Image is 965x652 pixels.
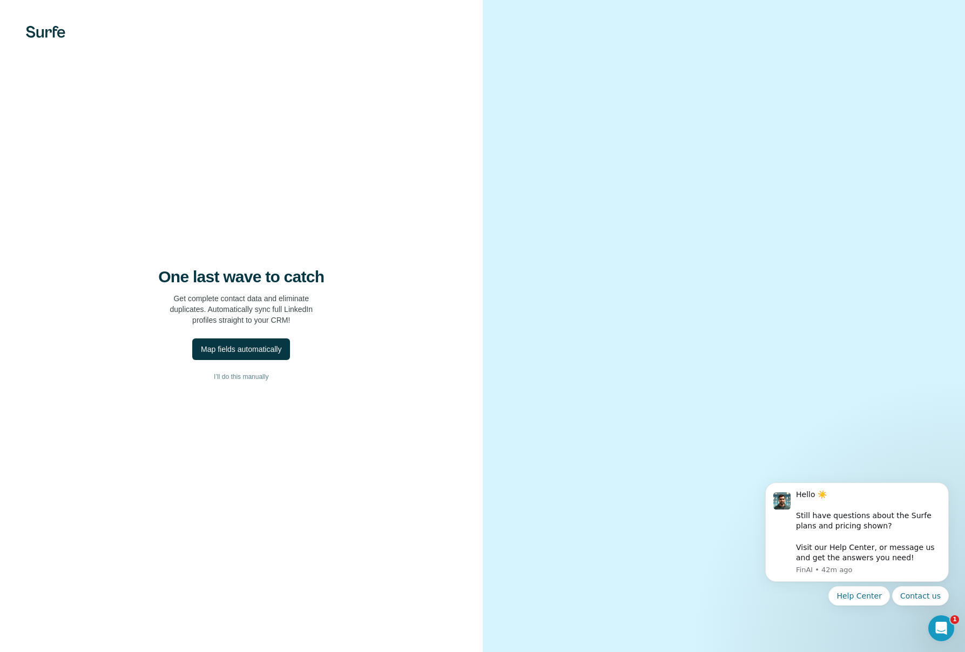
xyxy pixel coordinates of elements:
[158,267,324,287] h4: One last wave to catch
[22,369,461,385] button: I’ll do this manually
[201,344,281,355] div: Map fields automatically
[928,615,954,641] iframe: Intercom live chat
[950,615,959,624] span: 1
[214,372,268,382] span: I’ll do this manually
[170,293,313,325] p: Get complete contact data and eliminate duplicates. Automatically sync full LinkedIn profiles str...
[749,447,965,623] iframe: Intercom notifications message
[192,338,290,360] button: Map fields automatically
[26,26,65,38] img: Surfe's logo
